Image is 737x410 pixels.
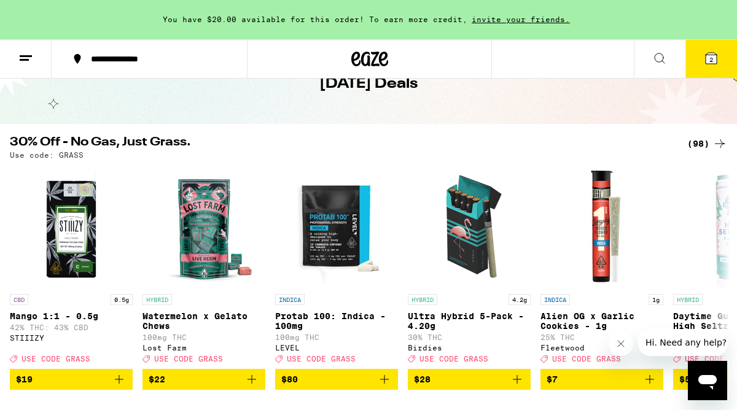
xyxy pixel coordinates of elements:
a: (98) [687,136,727,151]
button: 2 [685,40,737,78]
div: STIIIZY [10,334,133,342]
button: Add to bag [408,369,531,390]
a: Open page for Alien OG x Garlic Cookies - 1g from Fleetwood [540,165,663,369]
p: 25% THC [540,333,663,341]
span: invite your friends. [467,15,574,23]
div: Birdies [408,344,531,352]
p: Alien OG x Garlic Cookies - 1g [540,311,663,331]
img: Lost Farm - Watermelon x Gelato Chews [142,165,265,288]
p: 42% THC: 43% CBD [10,323,133,331]
span: USE CODE GRASS [21,355,90,363]
p: 30% THC [408,333,531,341]
p: Use code: GRASS [10,151,84,159]
iframe: Close message [609,331,633,356]
div: LEVEL [275,344,398,352]
span: USE CODE GRASS [287,355,356,363]
button: Add to bag [540,369,663,390]
img: Birdies - Ultra Hybrid 5-Pack - 4.20g [408,165,531,288]
p: Ultra Hybrid 5-Pack - 4.20g [408,311,531,331]
p: 4.2g [509,294,531,305]
div: Lost Farm [142,344,265,352]
p: 1g [649,294,663,305]
span: 2 [709,56,713,63]
p: HYBRID [408,294,437,305]
span: $7 [547,374,558,384]
iframe: Button to launch messaging window [688,361,727,400]
img: STIIIZY - Mango 1:1 - 0.5g [10,165,133,288]
img: LEVEL - Protab 100: Indica - 100mg [275,165,398,288]
p: Mango 1:1 - 0.5g [10,311,133,321]
iframe: Message from company [638,329,727,356]
span: $28 [414,374,431,384]
button: Add to bag [10,369,133,390]
span: $5 [679,374,690,384]
button: Add to bag [142,369,265,390]
span: $22 [149,374,165,384]
img: Fleetwood - Alien OG x Garlic Cookies - 1g [540,165,663,288]
a: Open page for Protab 100: Indica - 100mg from LEVEL [275,165,398,369]
p: Watermelon x Gelato Chews [142,311,265,331]
button: Add to bag [275,369,398,390]
span: USE CODE GRASS [419,355,488,363]
p: 0.5g [111,294,133,305]
div: Fleetwood [540,344,663,352]
h1: [DATE] Deals [319,74,418,95]
p: CBD [10,294,28,305]
a: Open page for Watermelon x Gelato Chews from Lost Farm [142,165,265,369]
span: You have $20.00 available for this order! To earn more credit, [163,15,467,23]
a: Open page for Ultra Hybrid 5-Pack - 4.20g from Birdies [408,165,531,369]
p: INDICA [275,294,305,305]
span: USE CODE GRASS [552,355,621,363]
h2: 30% Off - No Gas, Just Grass. [10,136,667,151]
span: $19 [16,374,33,384]
p: INDICA [540,294,570,305]
p: HYBRID [142,294,172,305]
p: 100mg THC [142,333,265,341]
p: HYBRID [673,294,703,305]
a: Open page for Mango 1:1 - 0.5g from STIIIZY [10,165,133,369]
span: $80 [281,374,298,384]
p: Protab 100: Indica - 100mg [275,311,398,331]
p: 100mg THC [275,333,398,341]
span: USE CODE GRASS [154,355,223,363]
